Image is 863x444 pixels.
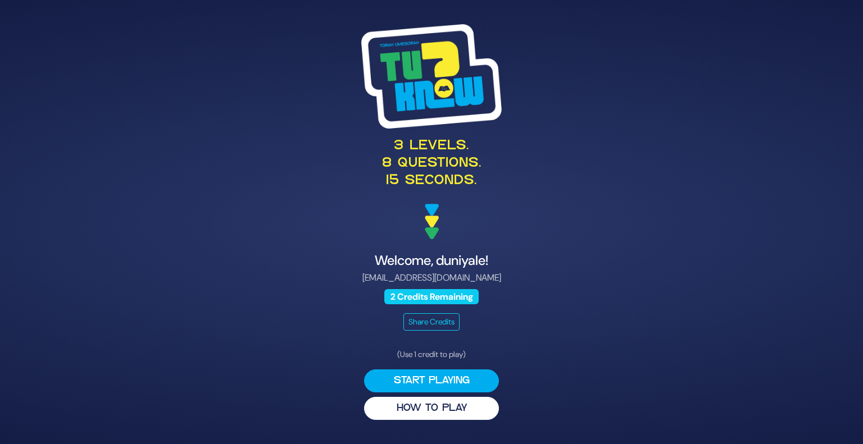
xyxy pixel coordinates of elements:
img: Tournament Logo [361,24,502,129]
button: Start Playing [364,369,499,392]
p: 3 levels. 8 questions. 15 seconds. [157,138,706,190]
img: decoration arrows [425,204,439,240]
button: HOW TO PLAY [364,397,499,420]
p: (Use 1 credit to play) [364,349,499,360]
h4: Welcome, duniyale! [157,253,706,269]
p: [EMAIL_ADDRESS][DOMAIN_NAME] [157,271,706,285]
button: Share Credits [403,313,460,331]
span: 2 Credits Remaining [384,289,479,304]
